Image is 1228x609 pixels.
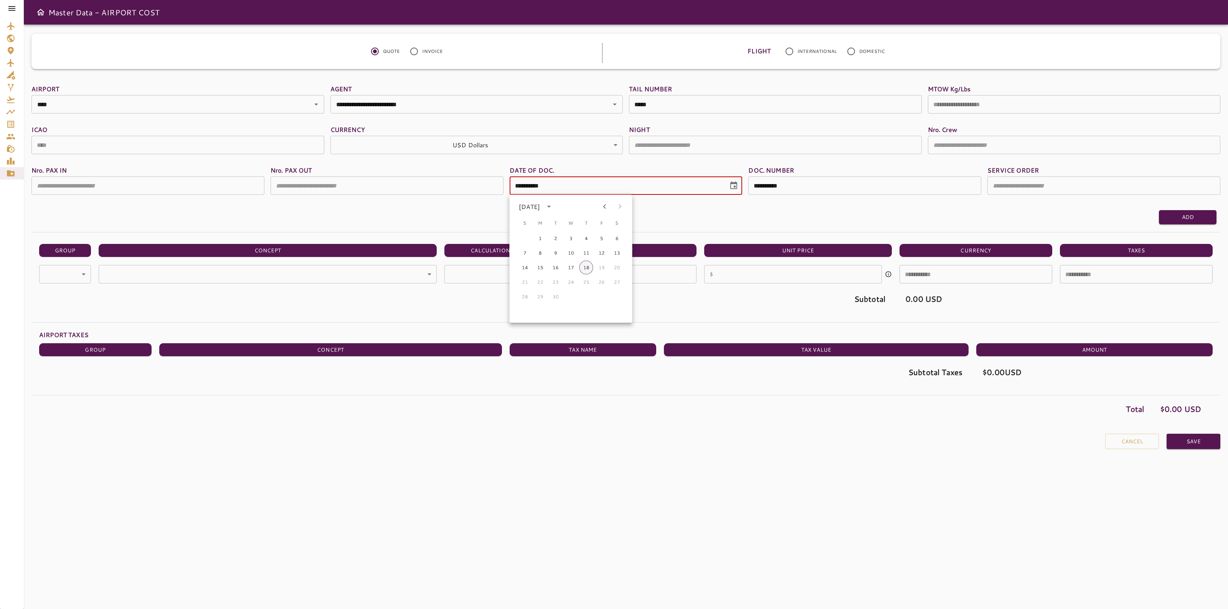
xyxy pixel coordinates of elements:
[48,6,160,18] h6: Master Data - AIRPORT COST
[444,244,536,257] th: CALCULATION
[510,166,743,174] label: DATE OF DOC.
[31,125,324,134] label: ICAO
[39,265,91,283] div: USD Dollars
[859,48,885,55] span: DOMESTIC
[533,246,547,260] button: 8
[422,48,443,55] span: INVOICE
[549,232,563,245] button: 2
[311,99,322,110] button: Open
[39,330,1220,339] p: AIRPORT TAXES
[704,244,892,257] th: UNIT PRICE
[271,166,503,174] label: Nro. PAX OUT
[1159,210,1216,224] button: Add
[549,246,563,260] button: 9
[518,216,532,231] span: Sunday
[928,84,1221,93] label: MTOW Kg/Lbs
[1060,244,1213,257] th: TAXES
[610,232,624,245] button: 6
[330,136,623,154] div: USD Dollars
[900,244,1052,257] th: CURRENCY
[928,125,1221,134] label: Nro. Crew
[609,99,620,110] button: Open
[885,271,892,278] svg: USD Dollars
[987,166,1220,174] label: SERVICE ORDER
[797,48,837,55] span: INTERNATIONAL
[595,216,609,231] span: Friday
[533,232,547,245] button: 1
[549,261,563,275] button: 16
[595,246,609,260] button: 12
[533,261,547,275] button: 15
[595,232,609,245] button: 5
[748,166,981,174] label: DOC. NUMBER
[39,244,91,257] th: GROUP
[1105,434,1159,449] button: Cancel
[33,5,48,20] button: Open drawer
[564,232,578,245] button: 3
[564,261,578,275] button: 17
[39,343,152,357] th: GROUP
[330,84,623,93] label: AGENT
[597,199,612,214] button: Previous month
[579,232,593,245] button: 4
[99,244,437,257] th: CONCEPT
[31,84,324,93] label: AIRPORT
[564,216,578,231] span: Wednesday
[1160,403,1201,415] p: $ 0.00 USD
[748,43,771,59] label: FLIGHT
[726,178,741,193] button: Choose date
[564,246,578,260] button: 10
[704,287,892,311] td: Subtotal
[976,343,1213,357] th: AMOUNT
[533,216,547,231] span: Monday
[330,125,623,134] label: CURRENCY
[549,216,563,231] span: Tuesday
[31,166,264,174] label: Nro. PAX IN
[1167,434,1220,449] button: Save
[900,287,1052,311] td: 0.00 USD
[518,261,532,275] button: 14
[610,216,624,231] span: Saturday
[579,246,593,260] button: 11
[99,265,437,283] div: USD Dollars
[444,265,536,283] div: USD Dollars
[159,343,502,357] th: CONCEPT
[579,261,593,275] button: 18
[629,125,922,134] label: NIGHT
[542,200,555,213] button: calendar view is open, switch to year view
[629,84,922,93] label: TAIL NUMBER
[519,202,540,211] div: [DATE]
[710,270,713,279] p: $
[383,48,400,55] span: QUOTE
[510,343,656,357] th: TAX NAME
[664,343,969,357] th: TAX VALUE
[579,216,593,231] span: Thursday
[1126,403,1145,415] p: Total
[664,360,969,384] td: Subtotal Taxes
[518,246,532,260] button: 7
[610,246,624,260] button: 13
[976,360,1213,384] td: $ 0.00 USD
